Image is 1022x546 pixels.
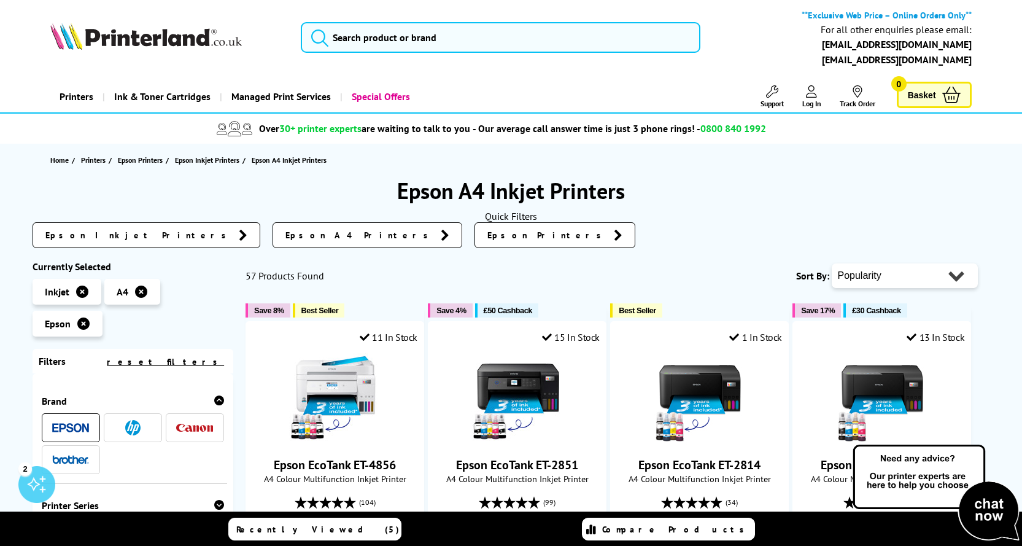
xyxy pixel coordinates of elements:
img: Epson EcoTank ET-4856 [289,353,381,445]
a: Epson A4 Printers [273,222,462,248]
a: Basket 0 [897,82,972,108]
span: Epson Printers [487,229,608,241]
img: Epson EcoTank ET-2814 [654,353,746,445]
a: Managed Print Services [220,81,340,112]
div: For all other enquiries please email: [821,24,972,36]
span: Sort By: [796,270,829,282]
span: Save 4% [436,306,466,315]
img: Epson EcoTank ET-2862 [836,353,928,445]
a: Special Offers [340,81,419,112]
a: Support [761,85,784,108]
a: Epson EcoTank ET-4856 [289,435,381,447]
span: £30 Cashback [852,306,900,315]
img: Printerland Logo [50,23,242,50]
span: Epson Printers [118,154,163,166]
img: Canon [176,424,213,432]
span: A4 Colour Multifunction Inkjet Printer [435,473,600,485]
span: Printers [81,154,106,166]
span: - Our average call answer time is just 3 phone rings! - [473,122,766,135]
span: Best Seller [619,306,656,315]
span: Basket [908,87,936,103]
span: A4 Colour Multifunction Inkjet Printer [252,473,417,485]
span: (99) [543,491,556,514]
span: Support [761,99,784,108]
span: A4 Colour Multifunction Inkjet Printer [799,473,964,485]
a: HP [114,420,151,435]
span: (104) [359,491,376,514]
a: [EMAIL_ADDRESS][DOMAIN_NAME] [822,38,972,50]
a: Printers [81,154,109,166]
div: 1 In Stock [729,331,782,343]
a: Epson EcoTank ET-2851 [456,457,578,473]
a: [EMAIL_ADDRESS][DOMAIN_NAME] [822,53,972,66]
a: Epson EcoTank ET-2814 [638,457,761,473]
a: Recently Viewed (5) [228,518,401,540]
a: Epson EcoTank ET-4856 [274,457,396,473]
a: Epson EcoTank ET-2862 [836,435,928,447]
a: Log In [802,85,821,108]
a: Epson Printers [474,222,635,248]
span: 57 Products Found [246,270,324,282]
div: Brand [42,395,225,407]
a: reset filters [107,356,224,367]
span: Epson A4 Printers [285,229,435,241]
button: Best Seller [293,303,345,318]
span: A4 [117,286,128,298]
span: Compare Products [602,524,751,535]
button: Save 4% [428,303,472,318]
span: Recently Viewed (5) [236,524,400,535]
a: Compare Products [582,518,755,540]
input: Search product or brand [301,22,701,53]
a: Canon [176,420,213,435]
span: Ink & Toner Cartridges [114,81,211,112]
button: Save 17% [792,303,841,318]
span: Inkjet [45,286,69,298]
b: **Exclusive Web Price – Online Orders Only** [802,9,972,21]
a: Epson Inkjet Printers [33,222,260,248]
span: (34) [726,491,738,514]
a: Printerland Logo [50,23,285,52]
span: Best Seller [301,306,339,315]
a: Epson Printers [118,154,166,166]
img: HP [125,420,141,435]
a: Home [50,154,72,166]
div: Printer Series [42,499,225,512]
a: Epson EcoTank ET-2851 [471,435,563,447]
a: Ink & Toner Cartridges [103,81,220,112]
button: Save 8% [246,303,290,318]
img: Epson EcoTank ET-2851 [471,353,563,445]
button: £30 Cashback [843,303,907,318]
span: 30+ printer experts [279,122,362,135]
a: Epson EcoTank ET-2862 [821,457,943,473]
button: Best Seller [610,303,662,318]
span: Epson Inkjet Printers [175,154,239,166]
h1: Epson A4 Inkjet Printers [33,176,990,205]
span: Log In [802,99,821,108]
span: Save 17% [801,306,835,315]
img: Open Live Chat window [850,443,1022,544]
button: £50 Cashback [475,303,538,318]
a: Epson Inkjet Printers [175,154,242,166]
span: A4 Colour Multifunction Inkjet Printer [617,473,782,485]
div: Currently Selected [33,260,234,273]
img: Epson [52,423,89,432]
span: Epson A4 Inkjet Printers [252,155,327,165]
a: Epson [52,420,89,435]
span: Save 8% [254,306,284,315]
span: £50 Cashback [484,306,532,315]
div: Quick Filters [33,210,990,222]
a: Printers [50,81,103,112]
div: 11 In Stock [360,331,417,343]
div: 13 In Stock [907,331,964,343]
span: Epson [45,318,71,330]
span: Epson Inkjet Printers [45,229,233,241]
a: Track Order [840,85,875,108]
div: 2 [18,462,32,475]
img: Brother [52,455,89,464]
span: 0 [891,76,907,92]
div: 15 In Stock [542,331,600,343]
a: Brother [52,452,89,467]
span: Over are waiting to talk to you [259,122,470,135]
